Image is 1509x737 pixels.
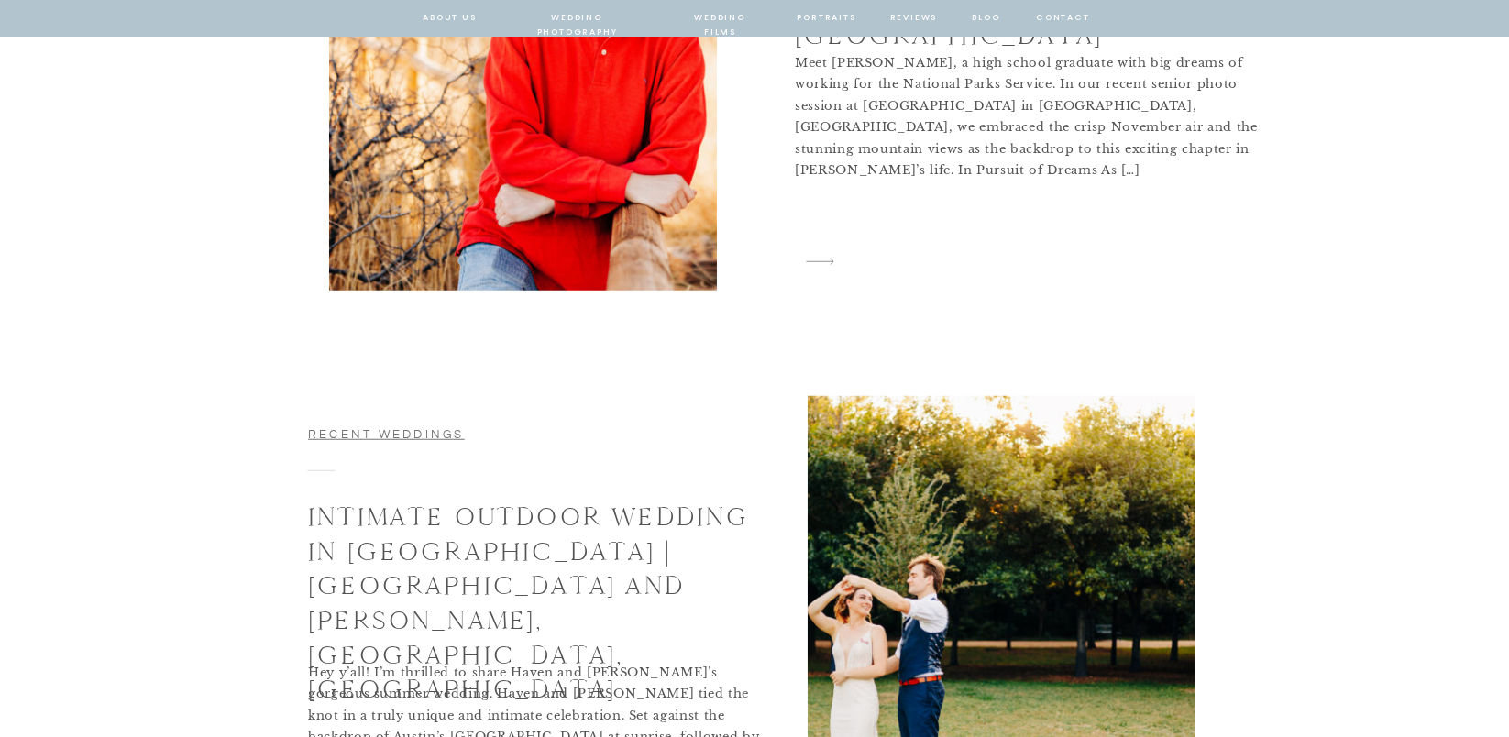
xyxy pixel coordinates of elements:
[510,10,644,27] a: wedding photography
[308,428,465,441] a: Recent Weddings
[308,500,751,705] a: Intimate Outdoor Wedding in [GEOGRAPHIC_DATA] | [GEOGRAPHIC_DATA] and [PERSON_NAME], [GEOGRAPHIC_...
[1036,10,1087,27] a: contact
[677,10,764,27] a: wedding films
[795,248,845,275] a: Senior Photo Session at South Mesa Trailhead | Zachary’s Senior Session, Boulder, CO
[889,10,938,27] a: reviews
[423,10,477,27] a: about us
[795,52,1266,181] p: Meet [PERSON_NAME], a high school graduate with big dreams of working for the National Parks Serv...
[797,10,856,27] a: portraits
[970,10,1003,27] a: blog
